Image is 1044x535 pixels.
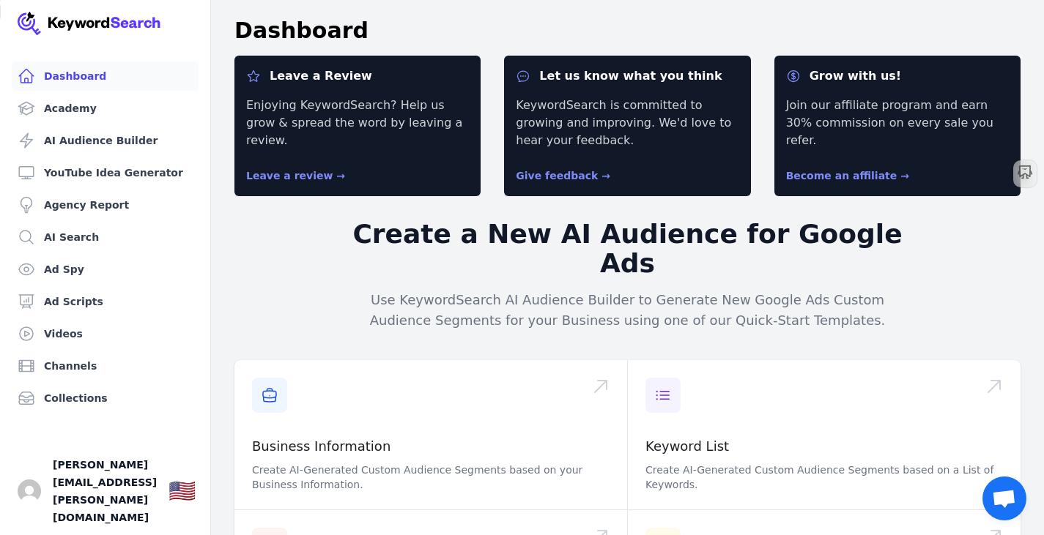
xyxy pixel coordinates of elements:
[12,351,199,381] a: Channels
[12,384,199,413] a: Collections
[12,222,199,252] a: AI Search
[246,67,469,85] dt: Leave a Review
[786,97,1009,149] p: Join our affiliate program and earn 30% commission on every sale you refer.
[347,290,909,331] p: Use KeywordSearch AI Audience Builder to Generate New Google Ads Custom Audience Segments for you...
[169,478,196,504] div: 🇺🇸
[246,97,469,149] p: Enjoying KeywordSearch? Help us grow & spread the word by leaving a review.
[53,456,157,526] span: [PERSON_NAME][EMAIL_ADDRESS][PERSON_NAME][DOMAIN_NAME]
[900,170,909,182] span: →
[516,97,738,149] p: KeywordSearch is committed to growing and improving. We'd love to hear your feedback.
[18,12,161,35] img: Your Company
[645,438,729,454] a: Keyword List
[336,170,345,182] span: →
[786,170,909,182] a: Become an affiliate
[601,170,610,182] span: →
[234,18,369,44] h1: Dashboard
[18,479,41,503] button: Open user button
[786,67,1009,85] dt: Grow with us!
[169,476,196,506] button: 🇺🇸
[12,255,199,284] a: Ad Spy
[12,94,199,123] a: Academy
[12,287,199,316] a: Ad Scripts
[982,476,1026,520] div: Open chat
[12,126,199,155] a: AI Audience Builder
[516,170,610,182] a: Give feedback
[12,61,199,91] a: Dashboard
[12,319,199,348] a: Videos
[246,170,345,182] a: Leave a review
[12,190,199,220] a: Agency Report
[12,158,199,187] a: YouTube Idea Generator
[347,220,909,278] h2: Create a New AI Audience for Google Ads
[516,67,738,85] dt: Let us know what you think
[252,438,390,454] a: Business Information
